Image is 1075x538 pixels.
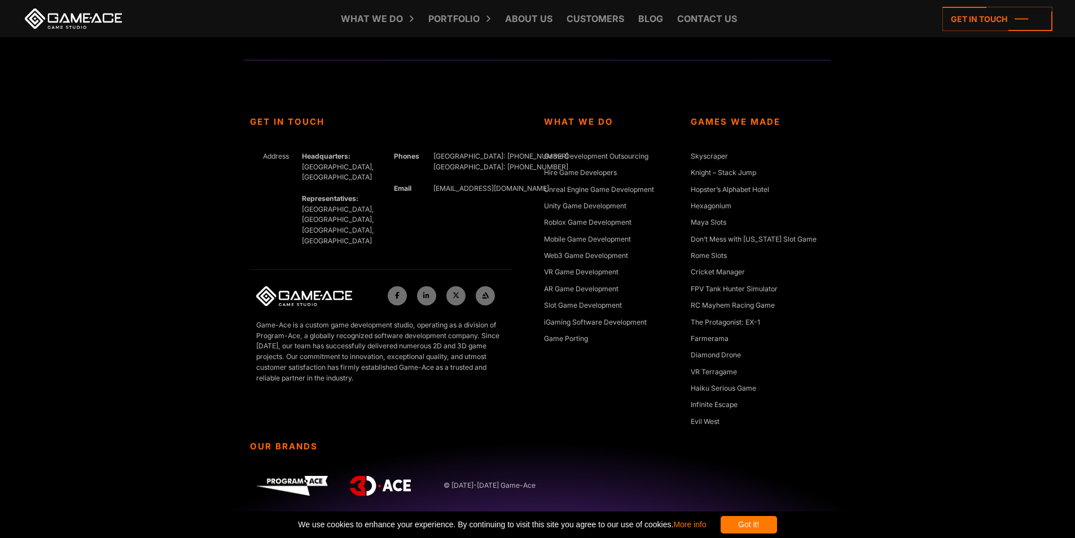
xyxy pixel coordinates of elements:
[433,163,568,171] span: [GEOGRAPHIC_DATA]: [PHONE_NUMBER]
[302,194,358,203] strong: Representatives:
[444,480,525,491] span: © [DATE]-[DATE] Game-Ace
[673,520,706,529] a: More info
[691,383,756,395] a: Haiku Serious Game
[691,417,719,428] a: Evil West
[250,117,512,128] strong: Get In Touch
[544,117,678,128] strong: What We Do
[350,476,411,496] img: 3D-Ace
[721,516,777,533] div: Got it!
[544,151,648,163] a: Game Development Outsourcing
[256,476,328,496] img: Program-Ace
[691,350,741,361] a: Diamond Drone
[263,152,289,160] span: Address
[544,168,617,179] a: Hire Game Developers
[691,251,727,262] a: Rome Slots
[691,168,756,179] a: Knight – Stack Jump
[691,317,760,329] a: The Protagonist: EX-1
[691,217,726,229] a: Maya Slots
[544,217,631,229] a: Roblox Game Development
[691,234,817,246] a: Don’t Mess with [US_STATE] Slot Game
[691,334,729,345] a: Farmerama
[544,251,628,262] a: Web3 Game Development
[394,184,411,193] strong: Email
[544,334,588,345] a: Game Porting
[296,151,375,247] div: [GEOGRAPHIC_DATA], [GEOGRAPHIC_DATA] [GEOGRAPHIC_DATA], [GEOGRAPHIC_DATA], [GEOGRAPHIC_DATA], [GE...
[544,185,654,196] a: Unreal Engine Game Development
[691,201,731,212] a: Hexagonium
[691,117,825,128] strong: Games We Made
[691,367,737,378] a: VR Terragame
[394,152,419,160] strong: Phones
[942,7,1052,31] a: Get in touch
[544,201,626,212] a: Unity Game Development
[302,152,350,160] strong: Headquarters:
[691,185,769,196] a: Hopster’s Alphabet Hotel
[691,151,728,163] a: Skyscraper
[250,441,531,452] strong: Our Brands
[544,284,618,295] a: AR Game Development
[298,516,706,533] span: We use cookies to enhance your experience. By continuing to visit this site you agree to our use ...
[691,267,745,278] a: Cricket Manager
[691,284,778,295] a: FPV Tank Hunter Simulator
[256,286,352,307] img: Game-Ace Logo
[544,317,647,329] a: iGaming Software Development
[544,300,622,312] a: Slot Game Development
[433,152,568,160] span: [GEOGRAPHIC_DATA]: [PHONE_NUMBER]
[544,267,618,278] a: VR Game Development
[433,184,549,193] a: [EMAIL_ADDRESS][DOMAIN_NAME]
[256,320,506,384] p: Game-Ace is a custom game development studio, operating as a division of Program-Ace, a globally ...
[691,300,775,312] a: RC Mayhem Racing Game
[691,400,738,411] a: Infinite Escape
[544,234,631,246] a: Mobile Game Development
